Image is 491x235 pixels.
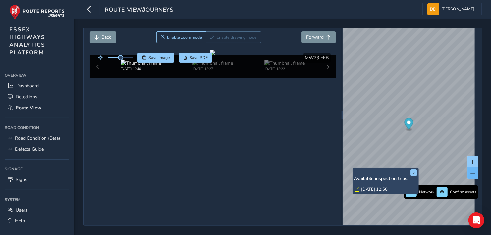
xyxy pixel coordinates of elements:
[148,55,170,60] span: Save image
[90,31,116,43] button: Back
[167,35,202,40] span: Enable zoom mode
[156,31,206,43] button: Zoom
[427,3,439,15] img: diamond-layout
[16,176,27,183] span: Signs
[264,60,305,66] img: Thumbnail frame
[15,146,44,152] span: Defects Guide
[5,205,69,215] a: Users
[137,53,174,63] button: Save
[361,186,388,192] a: [DATE] 12:50
[16,207,27,213] span: Users
[410,169,417,176] button: x
[5,70,69,80] div: Overview
[5,144,69,155] a: Defects Guide
[5,195,69,205] div: System
[354,176,417,182] h6: Available inspection trips:
[9,5,65,20] img: rr logo
[16,83,39,89] span: Dashboard
[5,102,69,113] a: Route View
[306,34,324,40] span: Forward
[179,53,212,63] button: PDF
[192,66,233,71] div: [DATE] 13:27
[190,55,208,60] span: Save PDF
[9,26,45,56] span: ESSEX HIGHWAYS ANALYTICS PLATFORM
[468,212,484,228] div: Open Intercom Messenger
[405,118,413,132] div: Map marker
[5,91,69,102] a: Detections
[419,189,434,195] span: Network
[16,105,41,111] span: Route View
[5,164,69,174] div: Signage
[5,123,69,133] div: Road Condition
[105,6,173,15] span: route-view/journeys
[5,133,69,144] a: Road Condition (Beta)
[15,135,60,141] span: Road Condition (Beta)
[192,60,233,66] img: Thumbnail frame
[5,174,69,185] a: Signs
[16,94,37,100] span: Detections
[305,55,329,61] span: MW73 FFB
[427,3,477,15] button: [PERSON_NAME]
[264,66,305,71] div: [DATE] 13:22
[121,60,161,66] img: Thumbnail frame
[441,3,474,15] span: [PERSON_NAME]
[450,189,476,195] span: Confirm assets
[5,80,69,91] a: Dashboard
[5,215,69,226] a: Help
[15,218,25,224] span: Help
[301,31,336,43] button: Forward
[102,34,111,40] span: Back
[121,66,161,71] div: [DATE] 10:40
